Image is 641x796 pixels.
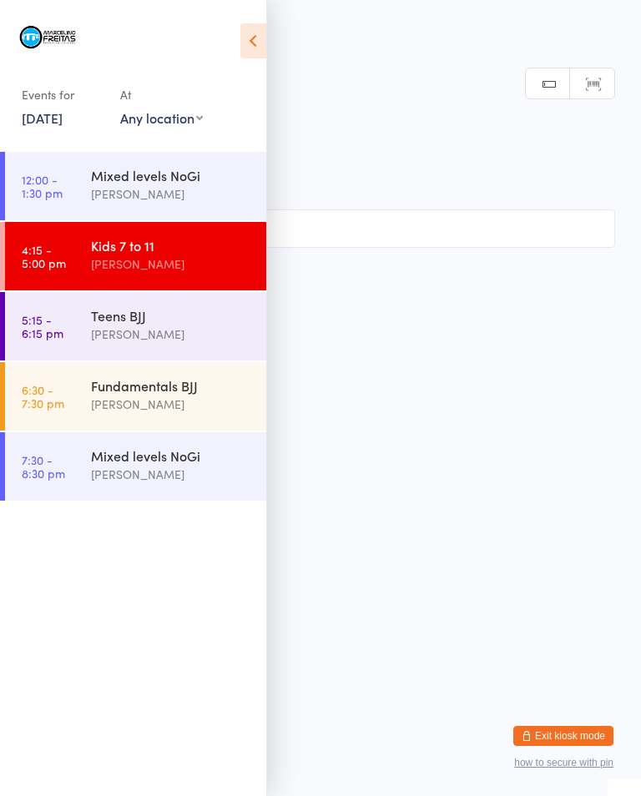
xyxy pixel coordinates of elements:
a: 7:30 -8:30 pmMixed levels NoGi[PERSON_NAME] [5,432,266,501]
time: 7:30 - 8:30 pm [22,453,65,480]
a: 4:15 -5:00 pmKids 7 to 11[PERSON_NAME] [5,222,266,290]
div: Events for [22,81,103,108]
span: [PERSON_NAME] [26,153,589,169]
div: [PERSON_NAME] [91,395,252,414]
a: 12:00 -1:30 pmMixed levels NoGi[PERSON_NAME] [5,152,266,220]
img: Marcelino Freitas Brazilian Jiu-Jitsu [17,13,79,64]
button: how to secure with pin [514,757,613,768]
input: Search [26,209,615,248]
a: 5:15 -6:15 pmTeens BJJ[PERSON_NAME] [5,292,266,360]
div: [PERSON_NAME] [91,465,252,484]
time: 5:15 - 6:15 pm [22,313,63,340]
div: Mixed levels NoGi [91,166,252,184]
a: [DATE] [22,108,63,127]
div: [PERSON_NAME] [91,325,252,344]
div: Teens BJJ [91,306,252,325]
h2: Kids 7 to 11 Check-in [26,100,615,128]
div: At [120,81,203,108]
span: [DATE] 4:15pm [26,136,589,153]
a: 6:30 -7:30 pmFundamentals BJJ[PERSON_NAME] [5,362,266,431]
div: [PERSON_NAME] [91,184,252,204]
div: Mixed levels NoGi [91,446,252,465]
div: Any location [120,108,203,127]
div: Fundamentals BJJ [91,376,252,395]
time: 4:15 - 5:00 pm [22,243,66,270]
div: [PERSON_NAME] [91,254,252,274]
time: 12:00 - 1:30 pm [22,173,63,199]
time: 6:30 - 7:30 pm [22,383,64,410]
div: Kids 7 to 11 [91,236,252,254]
button: Exit kiosk mode [513,726,613,746]
span: Mat 1 [26,169,615,186]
